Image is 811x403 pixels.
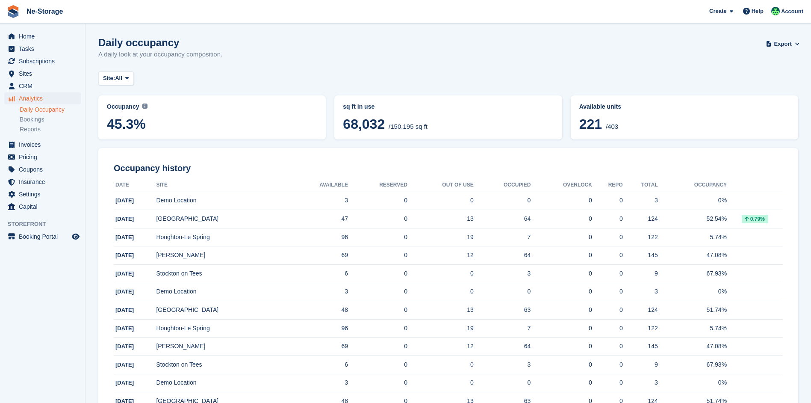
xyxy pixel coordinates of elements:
span: [DATE] [115,288,134,295]
td: 3 [623,192,658,210]
div: 0 [592,233,623,242]
button: Export [767,37,798,51]
td: Stockton on Tees [156,356,288,374]
th: Site [156,178,288,192]
td: 13 [407,301,474,320]
td: 0 [348,374,407,392]
a: menu [4,163,81,175]
span: Settings [19,188,70,200]
span: [DATE] [115,325,134,332]
span: [DATE] [115,343,134,350]
th: Total [623,178,658,192]
td: 5.74% [658,228,727,246]
td: 122 [623,319,658,338]
td: 0 [348,228,407,246]
td: 0 [407,192,474,210]
div: 3 [474,269,531,278]
div: 0 [474,287,531,296]
div: 0 [531,287,592,296]
td: 0% [658,283,727,301]
span: [DATE] [115,216,134,222]
th: Occupancy [658,178,727,192]
div: 0 [474,378,531,387]
th: Out of Use [407,178,474,192]
span: 68,032 [343,116,385,132]
div: 0 [474,196,531,205]
td: 122 [623,228,658,246]
h2: Occupancy history [114,163,783,173]
td: 6 [288,356,348,374]
td: 13 [407,210,474,228]
div: 0 [531,196,592,205]
button: Site: All [98,71,134,86]
span: sq ft in use [343,103,375,110]
div: 0 [592,305,623,314]
span: /150,195 sq ft [389,123,428,130]
div: 0 [531,251,592,260]
span: Account [781,7,803,16]
td: 145 [623,246,658,265]
img: icon-info-grey-7440780725fd019a000dd9b08b2336e03edf1995a4989e88bcd33f0948082b44.svg [142,104,147,109]
td: 9 [623,356,658,374]
a: menu [4,139,81,151]
td: 69 [288,338,348,356]
span: Export [774,40,792,48]
td: 19 [407,228,474,246]
td: 124 [623,301,658,320]
td: Houghton-Le Spring [156,228,288,246]
a: menu [4,43,81,55]
abbr: Current percentage of units occupied or overlocked [579,102,790,111]
div: 64 [474,251,531,260]
td: 3 [288,192,348,210]
div: 64 [474,342,531,351]
a: Preview store [71,231,81,242]
span: Storefront [8,220,85,228]
td: 0 [348,246,407,265]
td: 0 [348,265,407,283]
span: 221 [579,116,602,132]
div: 63 [474,305,531,314]
td: 69 [288,246,348,265]
td: Demo Location [156,283,288,301]
div: 0 [592,251,623,260]
div: 0 [592,214,623,223]
span: Home [19,30,70,42]
td: 47.08% [658,338,727,356]
span: Capital [19,201,70,213]
td: 0 [348,192,407,210]
img: Jay Johal [771,7,780,15]
td: 145 [623,338,658,356]
td: 0 [407,374,474,392]
h1: Daily occupancy [98,37,222,48]
span: 45.3% [107,116,317,132]
span: Create [709,7,726,15]
div: 0 [531,214,592,223]
td: 0 [407,283,474,301]
p: A daily look at your occupancy composition. [98,50,222,59]
th: Overlock [531,178,592,192]
span: Coupons [19,163,70,175]
td: 12 [407,246,474,265]
a: menu [4,176,81,188]
td: 47.08% [658,246,727,265]
td: 6 [288,265,348,283]
td: 0 [348,338,407,356]
a: menu [4,201,81,213]
a: menu [4,188,81,200]
td: 48 [288,301,348,320]
abbr: Current percentage of sq ft occupied [107,102,317,111]
span: Analytics [19,92,70,104]
span: Tasks [19,43,70,55]
td: 96 [288,319,348,338]
a: menu [4,151,81,163]
abbr: Current breakdown of %{unit} occupied [343,102,553,111]
span: [DATE] [115,197,134,204]
div: 0 [531,305,592,314]
img: stora-icon-8386f47178a22dfd0bd8f6a31ec36ba5ce8667c1dd55bd0f319d3a0aa187defe.svg [7,5,20,18]
td: 51.74% [658,301,727,320]
td: [GEOGRAPHIC_DATA] [156,301,288,320]
span: [DATE] [115,362,134,368]
td: 0 [407,356,474,374]
div: 0 [531,233,592,242]
div: 0 [592,342,623,351]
